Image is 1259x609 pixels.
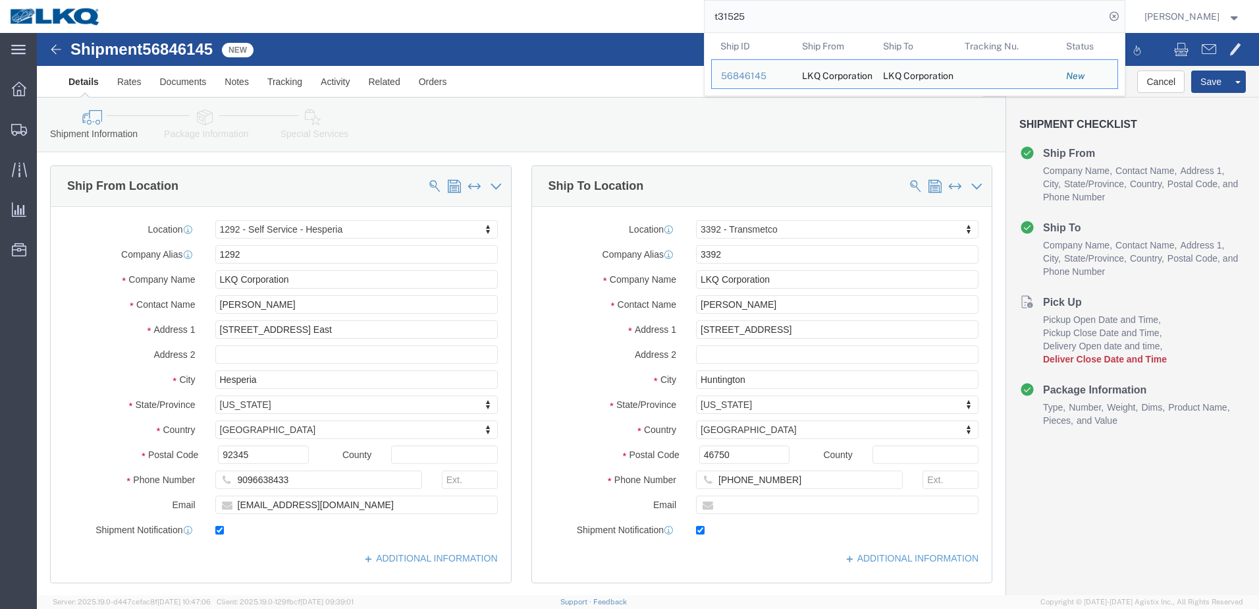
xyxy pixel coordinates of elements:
span: [DATE] 09:39:01 [300,598,354,606]
iframe: FS Legacy Container [37,33,1259,595]
table: Search Results [711,33,1125,96]
span: [DATE] 10:47:06 [157,598,211,606]
th: Ship From [792,33,874,59]
span: Copyright © [DATE]-[DATE] Agistix Inc., All Rights Reserved [1040,596,1243,608]
span: Server: 2025.19.0-d447cefac8f [53,598,211,606]
span: Client: 2025.19.0-129fbcf [217,598,354,606]
div: New [1066,69,1108,83]
img: logo [9,7,101,26]
div: LKQ Corporation [801,60,865,88]
th: Ship To [874,33,955,59]
th: Status [1057,33,1118,59]
div: 56846145 [721,69,784,83]
div: LKQ Corporation [883,60,946,88]
a: Support [560,598,593,606]
th: Tracking Nu. [955,33,1057,59]
a: Feedback [593,598,627,606]
input: Search for shipment number, reference number [705,1,1105,32]
span: Ryan Gledhill [1144,9,1219,24]
th: Ship ID [711,33,793,59]
button: [PERSON_NAME] [1144,9,1241,24]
